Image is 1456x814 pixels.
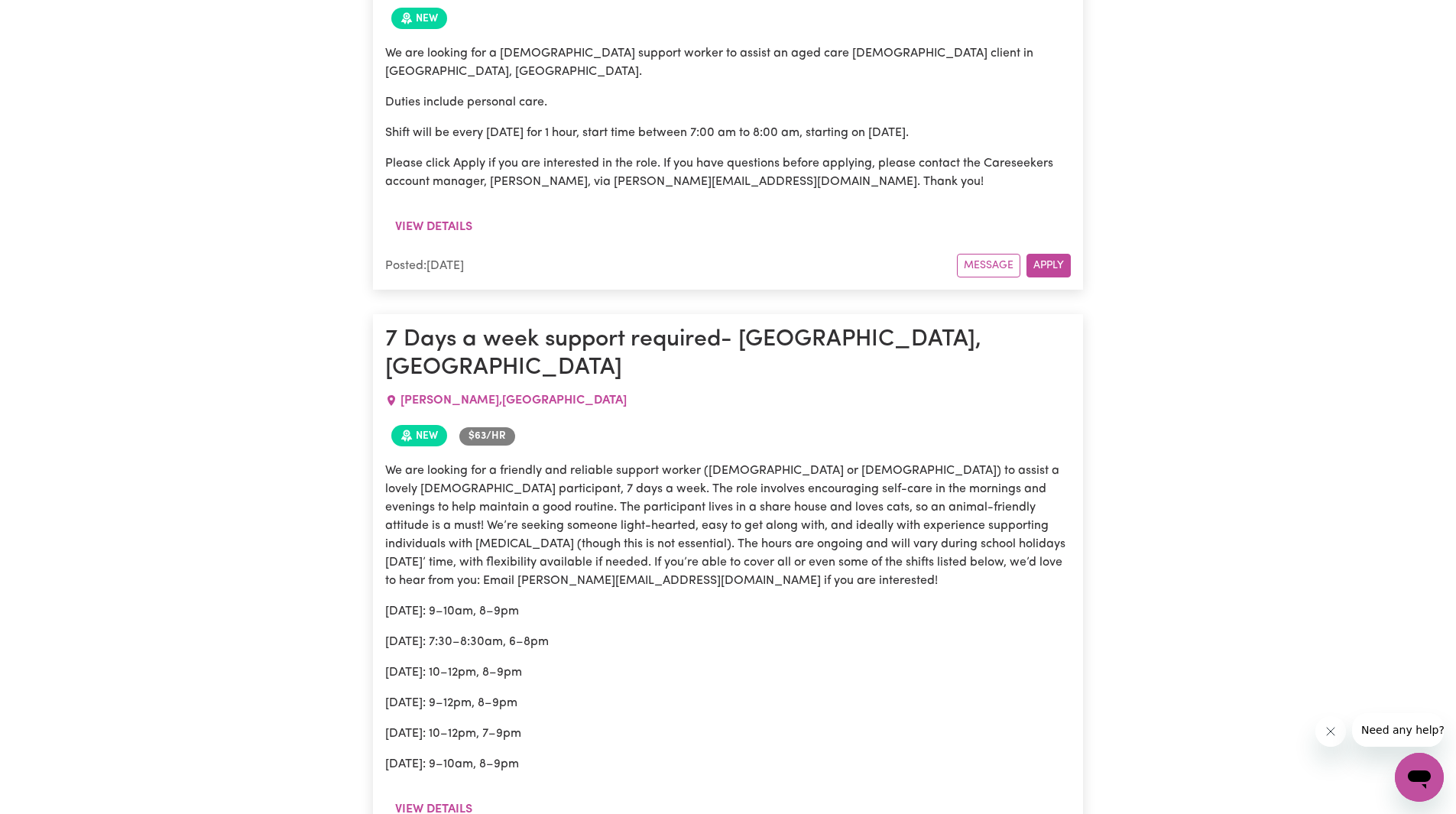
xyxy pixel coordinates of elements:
p: Please click Apply if you are interested in the role. If you have questions before applying, plea... [385,154,1071,191]
p: [DATE]: 9–12pm, 8–9pm [385,694,1071,712]
div: Posted: [DATE] [385,257,957,275]
span: Job posted within the last 30 days [391,8,447,29]
p: Duties include personal care. [385,93,1071,112]
p: Shift will be every [DATE] for 1 hour, start time between 7:00 am to 8:00 am, starting on [DATE]. [385,124,1071,142]
p: We are looking for a [DEMOGRAPHIC_DATA] support worker to assist an aged care [DEMOGRAPHIC_DATA] ... [385,44,1071,81]
span: Job posted within the last 30 days [391,425,447,446]
p: [DATE]: 9–10am, 8–9pm [385,602,1071,621]
button: View details [385,212,482,242]
p: We are looking for a friendly and reliable support worker ([DEMOGRAPHIC_DATA] or [DEMOGRAPHIC_DAT... [385,462,1071,590]
p: [DATE]: 10–12pm, 8–9pm [385,663,1071,682]
button: Apply for this job [1026,254,1071,277]
h1: 7 Days a week support required- [GEOGRAPHIC_DATA], [GEOGRAPHIC_DATA] [385,326,1071,382]
span: [PERSON_NAME] , [GEOGRAPHIC_DATA] [400,394,627,407]
p: [DATE]: 7:30–8:30am, 6–8pm [385,633,1071,651]
iframe: Close message [1315,716,1346,747]
button: Message [957,254,1020,277]
iframe: Button to launch messaging window [1395,753,1444,802]
iframe: Message from company [1352,713,1444,747]
span: Need any help? [9,11,92,23]
p: [DATE]: 10–12pm, 7–9pm [385,725,1071,743]
p: [DATE]: 9–10am, 8–9pm [385,755,1071,773]
span: Job rate per hour [459,427,515,446]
